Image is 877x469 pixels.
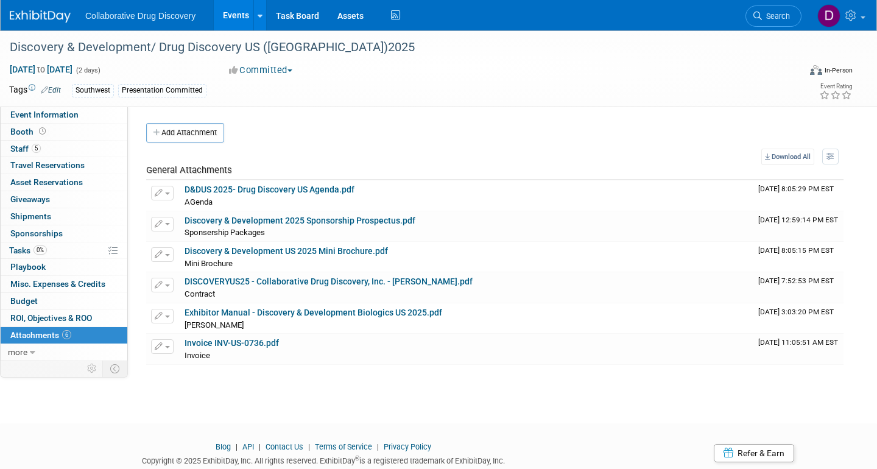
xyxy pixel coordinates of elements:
[9,64,73,75] span: [DATE] [DATE]
[242,442,254,451] a: API
[10,10,71,23] img: ExhibitDay
[9,453,637,467] div: Copyright © 2025 ExhibitDay, Inc. All rights reserved. ExhibitDay is a registered trademark of Ex...
[762,12,790,21] span: Search
[185,289,215,298] span: Contract
[10,296,38,306] span: Budget
[146,123,224,143] button: Add Attachment
[35,65,47,74] span: to
[225,64,297,77] button: Committed
[758,185,834,193] span: Upload Timestamp
[256,442,264,451] span: |
[185,197,213,206] span: AGenda
[33,245,47,255] span: 0%
[1,225,127,242] a: Sponsorships
[185,320,244,330] span: [PERSON_NAME]
[41,86,61,94] a: Edit
[82,361,103,376] td: Personalize Event Tab Strip
[10,144,41,153] span: Staff
[745,5,801,27] a: Search
[1,327,127,344] a: Attachments6
[1,259,127,275] a: Playbook
[72,84,114,97] div: Southwest
[9,245,47,255] span: Tasks
[10,313,92,323] span: ROI, Objectives & ROO
[761,149,814,165] a: Download All
[758,246,834,255] span: Upload Timestamp
[1,344,127,361] a: more
[1,310,127,326] a: ROI, Objectives & ROO
[85,11,195,21] span: Collaborative Drug Discovery
[1,191,127,208] a: Giveaways
[1,276,127,292] a: Misc. Expenses & Credits
[727,63,853,82] div: Event Format
[714,444,794,462] a: Refer & Earn
[1,157,127,174] a: Travel Reservations
[185,185,354,194] a: D&DUS 2025- Drug Discovery US Agenda.pdf
[315,442,372,451] a: Terms of Service
[10,228,63,238] span: Sponsorships
[817,4,840,27] img: Daniel Castro
[824,66,853,75] div: In-Person
[753,272,844,303] td: Upload Timestamp
[1,141,127,157] a: Staff5
[185,351,210,360] span: Invoice
[753,334,844,364] td: Upload Timestamp
[146,164,232,175] span: General Attachments
[37,127,48,136] span: Booth not reserved yet
[1,293,127,309] a: Budget
[758,308,834,316] span: Upload Timestamp
[758,277,834,285] span: Upload Timestamp
[103,361,128,376] td: Toggle Event Tabs
[753,242,844,272] td: Upload Timestamp
[10,194,50,204] span: Giveaways
[1,124,127,140] a: Booth
[233,442,241,451] span: |
[216,442,231,451] a: Blog
[62,330,71,339] span: 6
[185,246,388,256] a: Discovery & Development US 2025 Mini Brochure.pdf
[185,308,442,317] a: Exhibitor Manual - Discovery & Development Biologics US 2025.pdf
[75,66,100,74] span: (2 days)
[810,65,822,75] img: Format-Inperson.png
[758,338,838,347] span: Upload Timestamp
[10,330,71,340] span: Attachments
[10,127,48,136] span: Booth
[185,216,415,225] a: Discovery & Development 2025 Sponsorship Prospectus.pdf
[753,211,844,242] td: Upload Timestamp
[9,83,61,97] td: Tags
[185,228,265,237] span: Sponsership Packages
[819,83,852,90] div: Event Rating
[10,177,83,187] span: Asset Reservations
[10,160,85,170] span: Travel Reservations
[1,174,127,191] a: Asset Reservations
[266,442,303,451] a: Contact Us
[10,262,46,272] span: Playbook
[118,84,206,97] div: Presentation Committed
[1,208,127,225] a: Shipments
[753,303,844,334] td: Upload Timestamp
[384,442,431,451] a: Privacy Policy
[8,347,27,357] span: more
[5,37,781,58] div: Discovery & Development/ Drug Discovery US ([GEOGRAPHIC_DATA])2025
[185,338,279,348] a: Invoice INV-US-0736.pdf
[185,277,473,286] a: DISCOVERYUS25 - Collaborative Drug Discovery, Inc. - [PERSON_NAME].pdf
[753,180,844,211] td: Upload Timestamp
[10,211,51,221] span: Shipments
[10,110,79,119] span: Event Information
[32,144,41,153] span: 5
[758,216,838,224] span: Upload Timestamp
[355,455,359,462] sup: ®
[1,242,127,259] a: Tasks0%
[374,442,382,451] span: |
[10,279,105,289] span: Misc. Expenses & Credits
[1,107,127,123] a: Event Information
[305,442,313,451] span: |
[185,259,233,268] span: Mini Brochure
